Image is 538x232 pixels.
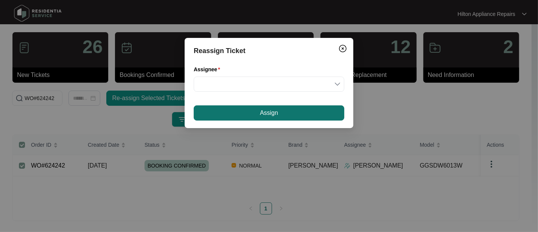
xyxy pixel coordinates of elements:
div: Reassign Ticket [194,45,344,56]
img: closeCircle [338,44,347,53]
input: Assignee [198,77,340,91]
label: Assignee [194,66,223,73]
span: Assign [260,108,278,118]
button: Assign [194,105,344,121]
button: Close [337,42,349,55]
